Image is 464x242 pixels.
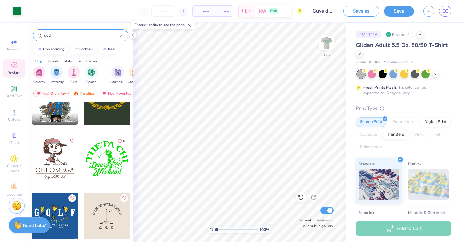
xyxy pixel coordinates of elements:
[128,66,142,85] button: filter button
[259,8,266,15] span: N/A
[128,80,142,85] span: Game Day
[50,66,64,85] button: filter button
[296,217,334,229] label: Submit to feature on our public gallery.
[23,222,46,228] strong: Need help?
[73,47,78,51] img: trend_line.gif
[356,105,451,112] div: Print Type
[259,227,269,233] span: 100 %
[420,117,451,127] div: Digital Print
[86,80,96,85] span: Sports
[79,58,98,64] div: Print Types
[151,5,176,17] input: – –
[356,117,386,127] div: Screen Print
[408,161,421,167] span: Puff Ink
[71,90,97,97] div: Trending
[36,91,41,96] img: most_fav.gif
[33,80,45,85] span: Sorority
[48,58,59,64] div: Events
[70,69,77,76] img: Club Image
[442,8,448,15] span: EC
[53,69,60,76] img: Fraternity Image
[42,114,68,118] span: [PERSON_NAME]
[369,60,380,65] span: # G800
[123,140,125,143] span: 6
[270,9,277,13] span: FREE
[197,8,209,15] span: – –
[33,44,68,54] button: homecoming
[356,143,386,152] div: Rhinestones
[73,91,79,96] img: trending.gif
[128,66,142,85] div: filter for Game Day
[384,31,413,38] div: Revision 2
[320,37,333,49] img: Back
[68,137,76,145] button: Like
[7,192,22,197] span: Decorate
[7,47,22,52] span: Image AI
[430,130,444,139] div: Foil
[217,8,229,15] span: – –
[110,66,125,85] div: filter for Parent's Weekend
[68,66,80,85] button: filter button
[50,80,64,85] span: Fraternity
[114,69,121,76] img: Parent's Weekend Image
[356,41,448,49] span: Gildan Adult 5.5 Oz. 50/50 T-Shirt
[33,66,45,85] button: filter button
[359,209,374,216] span: Neon Ink
[37,47,42,51] img: trend_line.gif
[42,119,76,123] span: Tau Kappa Epsilon, [GEOGRAPHIC_DATA][US_STATE]
[64,58,74,64] div: Styles
[98,44,118,54] button: bear
[384,6,414,17] button: Save
[410,130,428,139] div: Vinyl
[50,66,64,85] div: filter for Fraternity
[88,69,95,76] img: Sports Image
[308,5,338,17] input: Untitled Design
[110,80,125,85] span: Parent's Weekend
[70,80,77,85] span: Club
[384,60,415,65] span: Minimum Order: 24 +
[356,31,381,38] div: # 511122A
[99,90,134,97] div: Most Favorited
[343,6,379,17] button: Save as
[33,66,45,85] div: filter for Sorority
[79,47,93,51] div: football
[359,169,399,200] img: Standard
[408,169,449,200] img: Puff Ink
[132,69,139,76] img: Game Day Image
[9,140,19,145] span: Greek
[36,69,43,76] img: Sorority Image
[388,117,418,127] div: Embroidery
[356,130,381,139] div: Applique
[8,117,21,122] span: Upload
[408,209,445,216] span: Metallic & Glitter Ink
[85,66,97,85] button: filter button
[68,66,80,85] div: filter for Club
[35,58,43,64] div: Orgs
[110,66,125,85] button: filter button
[44,32,120,38] input: Try "Alpha"
[359,161,375,167] span: Standard
[108,47,115,51] div: bear
[439,6,451,17] a: EC
[383,130,408,139] div: Transfers
[33,90,69,97] div: Your Org's Fav
[322,52,331,58] div: Back
[120,194,128,202] button: Like
[3,163,25,174] span: Clipart & logos
[115,137,128,145] button: Like
[43,47,65,51] div: homecoming
[102,47,107,51] img: trend_line.gif
[7,93,22,98] span: Add Text
[356,60,366,65] span: Gildan
[70,44,96,54] button: football
[131,21,195,29] div: Enter quantity to see the price.
[102,91,107,96] img: most_fav.gif
[363,85,397,90] strong: Fresh Prints Flash:
[68,194,76,202] button: Like
[85,66,97,85] div: filter for Sports
[363,85,441,96] div: This color can be expedited for 5 day delivery.
[7,70,21,75] span: Designs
